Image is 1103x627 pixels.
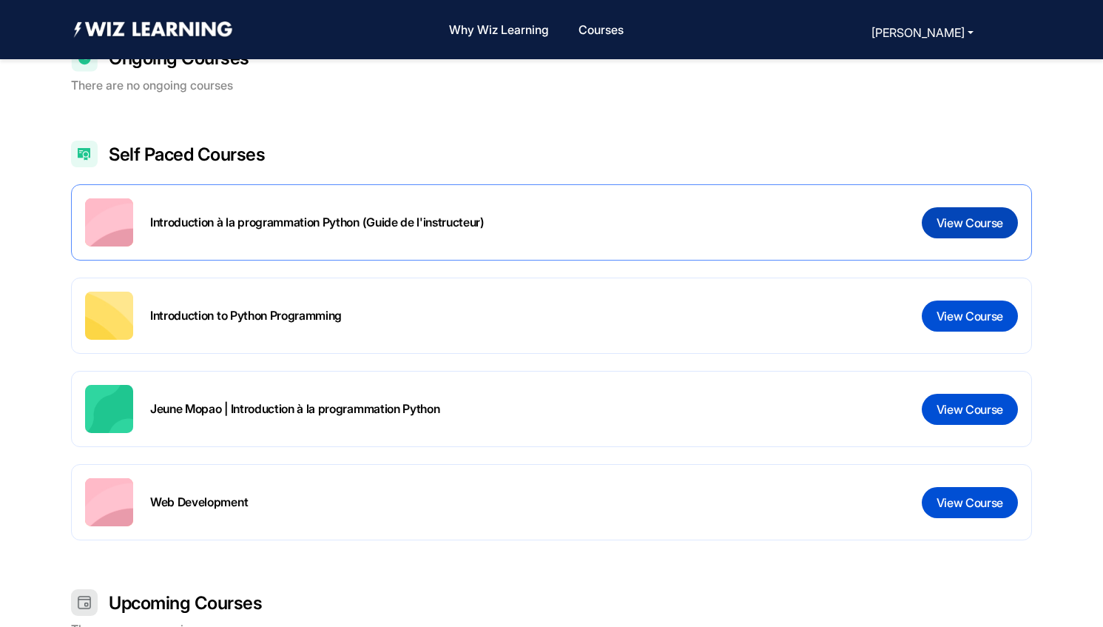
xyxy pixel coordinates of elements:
[150,215,485,231] div: Introduction à la programmation Python (Guide de l'instructeur)
[922,487,1018,518] button: View Course
[867,22,978,43] button: [PERSON_NAME]
[85,385,133,433] img: icon3.svg
[443,14,555,46] a: Why Wiz Learning
[150,308,342,324] div: Introduction to Python Programming
[922,394,1018,425] button: View Course
[150,401,439,418] div: Jeune Mopao | Introduction à la programmation Python
[150,494,248,511] div: Web Development
[109,143,265,166] h2: Self Paced Courses
[85,478,133,526] img: icon1.svg
[109,591,262,614] h2: Upcoming Courses
[71,79,1032,93] h2: There are no ongoing courses
[922,301,1018,332] button: View Course
[85,198,133,247] img: icon1.svg
[85,292,133,340] img: icon2.svg
[922,207,1018,238] button: View Course
[573,14,630,46] a: Courses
